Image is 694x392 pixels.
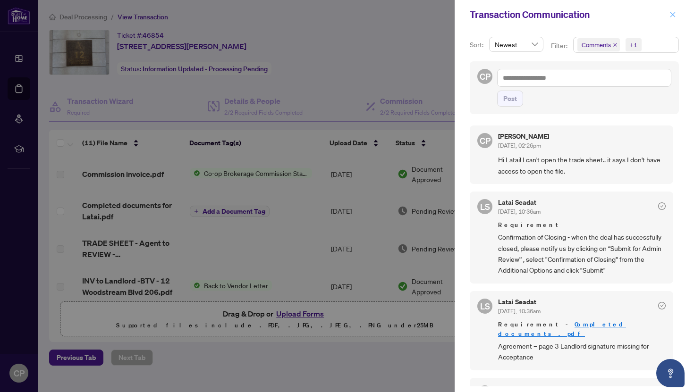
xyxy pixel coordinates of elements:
span: check-circle [658,202,666,210]
div: Transaction Communication [470,8,667,22]
span: CP [480,134,491,147]
p: Filter: [551,41,569,51]
span: LS [480,300,490,313]
h5: Latai Seadat [498,385,541,392]
span: check-circle [658,302,666,309]
span: Comments [577,38,620,51]
span: LS [480,200,490,213]
span: Requirement - [498,320,666,339]
div: +1 [630,40,637,50]
span: Agreement – page 3 Landlord signature missing for Acceptance [498,341,666,363]
button: Open asap [656,359,685,387]
span: Hi Latai! I can't open the trade sheet.. it says I don't have access to open the file. [498,154,666,176]
span: Confirmation of Closing - when the deal has successfully closed, please notify us by clicking on ... [498,232,666,276]
span: [DATE], 02:26pm [498,142,541,149]
h5: Latai Seadat [498,299,541,305]
p: Sort: [470,40,485,50]
button: Post [497,91,523,107]
a: Completed documents .pdf [498,320,626,338]
span: Comments [582,40,611,50]
span: [DATE], 10:36am [498,308,541,315]
h5: Latai Seadat [498,199,541,206]
span: Requirement [498,220,666,230]
span: close [613,42,618,47]
span: close [669,11,676,18]
span: [DATE], 10:36am [498,208,541,215]
span: Newest [495,37,538,51]
h5: [PERSON_NAME] [498,133,549,140]
span: CP [480,70,491,83]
